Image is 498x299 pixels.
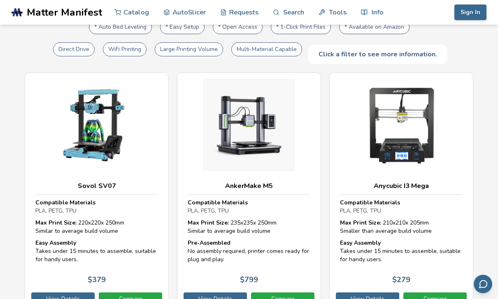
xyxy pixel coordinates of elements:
div: 210 x 210 x 205 mm Smaller than average build volume [340,219,463,235]
h3: Anycubic I3 Mega [340,182,463,190]
button: * 1-Click Print Files [271,20,331,34]
strong: Compatible Materials [35,199,95,206]
button: Direct Drive [53,42,95,56]
div: Takes under 15 minutes to assemble, suitable for handy users. [340,239,463,263]
div: No assembly required, printer comes ready for plug and play. [188,239,310,263]
strong: Easy Assembly [340,239,381,247]
span: PLA, PETG, TPU [340,207,381,215]
strong: Compatible Materials [340,199,400,206]
button: * Easy Setup [160,20,205,34]
strong: Max Print Size: [340,219,381,227]
strong: Max Print Size: [35,219,77,227]
button: Multi-Material Capable [231,42,302,56]
p: $ 279 [392,276,410,284]
button: Large Printing Volume [155,42,223,56]
span: PLA, PETG, TPU [188,207,229,215]
button: Sign In [454,5,486,20]
div: 220 x 220 x 250 mm Similar to average build volume [35,219,158,235]
button: * Auto Bed Leveling [89,20,152,34]
h3: Sovol SV07 [35,182,158,190]
strong: Easy Assembly [35,239,76,247]
div: 235 x 235 x 250 mm Similar to average build volume [188,219,310,235]
div: Takes under 15 minutes to assemble, suitable for handy users. [35,239,158,263]
button: * Open Access [213,20,263,34]
div: Click a filter to see more information. [308,44,447,64]
span: PLA, PETG, TPU [35,207,77,215]
p: $ 799 [240,276,258,284]
p: $ 379 [88,276,106,284]
span: Matter Manifest [27,7,102,18]
button: * Available on Amazon [339,20,410,34]
button: WiFi Printing [103,42,147,56]
strong: Compatible Materials [188,199,248,206]
strong: Pre-Assembled [188,239,230,247]
h3: AnkerMake M5 [188,182,310,190]
strong: Max Print Size: [188,219,229,227]
button: Send feedback via email [474,275,492,293]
